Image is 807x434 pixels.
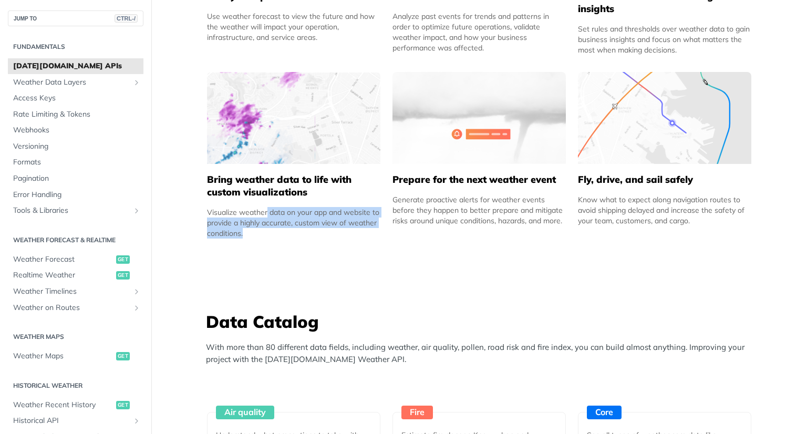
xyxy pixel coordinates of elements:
[8,58,143,74] a: [DATE][DOMAIN_NAME] APIs
[13,93,141,104] span: Access Keys
[13,286,130,297] span: Weather Timelines
[116,352,130,360] span: get
[13,141,141,152] span: Versioning
[13,190,141,200] span: Error Handling
[8,381,143,390] h2: Historical Weather
[8,11,143,26] button: JUMP TOCTRL-/
[8,154,143,170] a: Formats
[216,406,274,419] div: Air quality
[392,11,566,53] div: Analyze past events for trends and patterns in order to optimize future operations, validate weat...
[13,125,141,136] span: Webhooks
[8,235,143,245] h2: Weather Forecast & realtime
[8,267,143,283] a: Realtime Weatherget
[8,332,143,342] h2: Weather Maps
[207,207,380,239] div: Visualize weather data on your app and website to provide a highly accurate, custom view of weath...
[116,255,130,264] span: get
[8,139,143,154] a: Versioning
[578,194,751,226] div: Know what to expect along navigation routes to avoid shipping delayed and increase the safety of ...
[8,187,143,203] a: Error Handling
[132,206,141,215] button: Show subpages for Tools & Libraries
[8,300,143,316] a: Weather on RoutesShow subpages for Weather on Routes
[8,42,143,51] h2: Fundamentals
[13,157,141,168] span: Formats
[8,107,143,122] a: Rate Limiting & Tokens
[207,72,380,164] img: 4463876-group-4982x.svg
[116,271,130,280] span: get
[13,400,113,410] span: Weather Recent History
[587,406,622,419] div: Core
[8,75,143,90] a: Weather Data LayersShow subpages for Weather Data Layers
[8,413,143,429] a: Historical APIShow subpages for Historical API
[8,90,143,106] a: Access Keys
[13,205,130,216] span: Tools & Libraries
[8,252,143,267] a: Weather Forecastget
[401,406,433,419] div: Fire
[132,417,141,425] button: Show subpages for Historical API
[8,348,143,364] a: Weather Mapsget
[578,24,751,55] div: Set rules and thresholds over weather data to gain business insights and focus on what matters th...
[13,77,130,88] span: Weather Data Layers
[13,61,141,71] span: [DATE][DOMAIN_NAME] APIs
[8,203,143,219] a: Tools & LibrariesShow subpages for Tools & Libraries
[207,11,380,43] div: Use weather forecast to view the future and how the weather will impact your operation, infrastru...
[132,78,141,87] button: Show subpages for Weather Data Layers
[8,122,143,138] a: Webhooks
[8,397,143,413] a: Weather Recent Historyget
[132,287,141,296] button: Show subpages for Weather Timelines
[392,72,566,164] img: 2c0a313-group-496-12x.svg
[207,173,380,199] h5: Bring weather data to life with custom visualizations
[13,303,130,313] span: Weather on Routes
[116,401,130,409] span: get
[13,270,113,281] span: Realtime Weather
[13,416,130,426] span: Historical API
[132,304,141,312] button: Show subpages for Weather on Routes
[13,351,113,361] span: Weather Maps
[13,254,113,265] span: Weather Forecast
[206,342,758,365] p: With more than 80 different data fields, including weather, air quality, pollen, road risk and fi...
[13,173,141,184] span: Pagination
[392,173,566,186] h5: Prepare for the next weather event
[115,14,138,23] span: CTRL-/
[578,72,751,164] img: 994b3d6-mask-group-32x.svg
[8,284,143,299] a: Weather TimelinesShow subpages for Weather Timelines
[392,194,566,226] div: Generate proactive alerts for weather events before they happen to better prepare and mitigate ri...
[8,171,143,187] a: Pagination
[578,173,751,186] h5: Fly, drive, and sail safely
[206,310,758,333] h3: Data Catalog
[13,109,141,120] span: Rate Limiting & Tokens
